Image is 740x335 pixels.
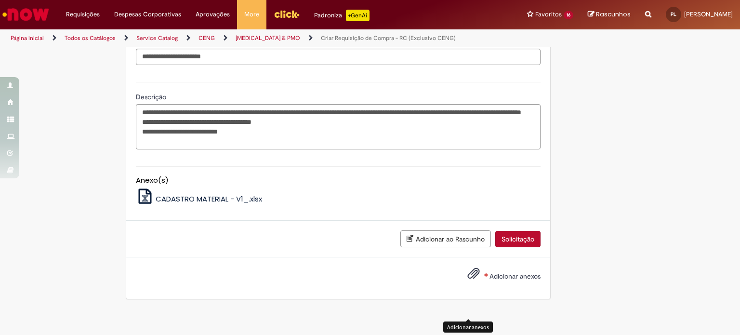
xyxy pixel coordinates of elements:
[136,49,541,65] input: PEP
[136,194,263,204] a: CADASTRO MATERIAL - V1_.xlsx
[535,10,562,19] span: Favoritos
[11,34,44,42] a: Página inicial
[66,10,100,19] span: Requisições
[65,34,116,42] a: Todos os Catálogos
[684,10,733,18] span: [PERSON_NAME]
[7,29,486,47] ul: Trilhas de página
[198,34,215,42] a: CENG
[136,34,178,42] a: Service Catalog
[244,10,259,19] span: More
[136,93,168,101] span: Descrição
[136,104,541,149] textarea: Descrição
[156,194,262,204] span: CADASTRO MATERIAL - V1_.xlsx
[136,176,541,185] h5: Anexo(s)
[321,34,456,42] a: Criar Requisição de Compra - RC (Exclusivo CENG)
[236,34,300,42] a: [MEDICAL_DATA] & PMO
[588,10,631,19] a: Rascunhos
[489,272,541,281] span: Adicionar anexos
[400,230,491,247] button: Adicionar ao Rascunho
[346,10,370,21] p: +GenAi
[274,7,300,21] img: click_logo_yellow_360x200.png
[443,322,493,333] div: Adicionar anexos
[465,265,482,287] button: Adicionar anexos
[671,11,676,17] span: PL
[196,10,230,19] span: Aprovações
[114,10,181,19] span: Despesas Corporativas
[596,10,631,19] span: Rascunhos
[314,10,370,21] div: Padroniza
[495,231,541,247] button: Solicitação
[564,11,573,19] span: 16
[1,5,51,24] img: ServiceNow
